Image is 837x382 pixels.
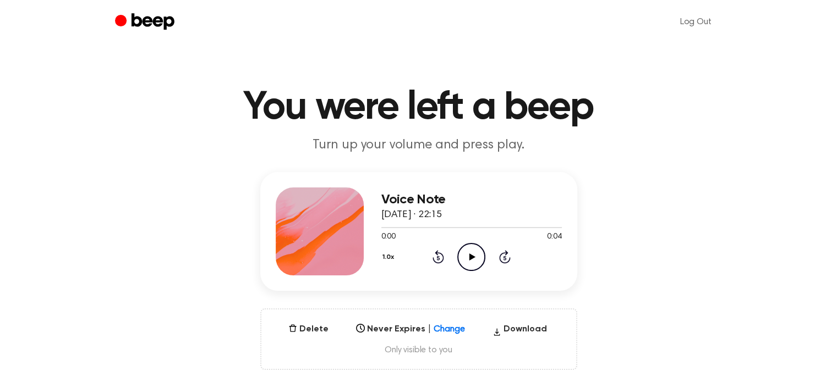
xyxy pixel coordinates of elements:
[669,9,723,35] a: Log Out
[381,248,398,267] button: 1.0x
[547,231,561,243] span: 0:04
[381,210,442,220] span: [DATE] · 22:15
[137,88,701,128] h1: You were left a beep
[381,192,562,207] h3: Voice Note
[488,323,551,340] button: Download
[284,323,333,336] button: Delete
[207,136,630,154] p: Turn up your volume and press play.
[115,12,177,33] a: Beep
[381,231,396,243] span: 0:00
[275,345,563,356] span: Only visible to you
